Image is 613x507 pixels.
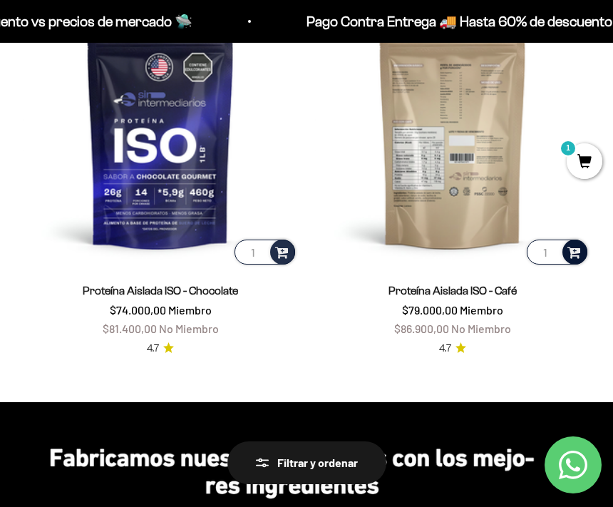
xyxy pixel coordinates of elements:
[110,303,166,317] span: $74.000,00
[147,341,159,357] span: 4.7
[439,341,466,357] a: 4.74.7 de 5.0 estrellas
[168,303,212,317] span: Miembro
[147,341,174,357] a: 4.74.7 de 5.0 estrellas
[256,454,358,472] div: Filtrar y ordenar
[388,285,517,297] a: Proteína Aislada ISO - Café
[159,322,219,335] span: No Miembro
[451,322,511,335] span: No Miembro
[83,285,238,297] a: Proteína Aislada ISO - Chocolate
[402,303,458,317] span: $79.000,00
[439,341,451,357] span: 4.7
[103,322,157,335] span: $81.400,00
[567,155,602,170] a: 1
[460,303,503,317] span: Miembro
[227,441,386,484] button: Filtrar y ordenar
[394,322,449,335] span: $86.900,00
[560,140,577,157] mark: 1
